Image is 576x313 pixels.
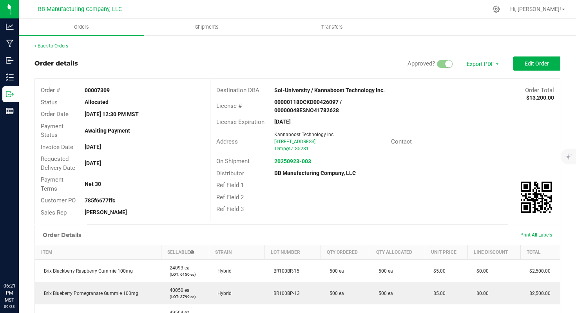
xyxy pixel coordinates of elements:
span: Edit Order [525,60,549,67]
a: Back to Orders [34,43,68,49]
span: 85281 [295,146,309,151]
strong: [DATE] [85,144,101,150]
strong: Net 30 [85,181,101,187]
strong: Sol-University / Kannaboost Technology Inc. [274,87,385,93]
div: Manage settings [491,5,501,13]
th: Unit Price [425,245,468,260]
span: Contact [391,138,412,145]
a: Shipments [144,19,270,35]
th: Qty Ordered [321,245,370,260]
span: Order Date [41,111,69,118]
strong: Awaiting Payment [85,127,130,134]
a: 20250923-003 [274,158,311,164]
inline-svg: Manufacturing [6,40,14,47]
span: Distributor [216,170,244,177]
span: $2,500.00 [525,268,551,274]
strong: [DATE] [85,160,101,166]
span: Payment Status [41,123,63,139]
p: 09/23 [4,304,15,309]
span: Shipments [185,24,229,31]
h1: Order Details [43,232,81,238]
strong: BB Manufacturing Company, LLC [274,170,356,176]
div: Order details [34,59,78,68]
span: BR100BP-13 [270,291,300,296]
span: [STREET_ADDRESS] [274,139,315,144]
th: Total [521,245,560,260]
strong: [PERSON_NAME] [85,209,127,215]
p: (LOT: 3799 ea) [166,294,204,300]
strong: [DATE] 12:30 PM MST [85,111,139,117]
a: Transfers [270,19,395,35]
iframe: Resource center unread badge [23,249,33,258]
span: 500 ea [375,268,393,274]
strong: $13,200.00 [526,95,554,101]
th: Lot Number [265,245,321,260]
span: Payment Terms [41,176,63,192]
inline-svg: Outbound [6,90,14,98]
span: , [287,146,288,151]
th: Sellable [161,245,209,260]
th: Strain [209,245,265,260]
span: Customer PO [41,197,76,204]
span: Requested Delivery Date [41,155,75,171]
span: $2,500.00 [525,291,551,296]
span: 500 ea [326,268,344,274]
span: Status [41,99,58,106]
span: 24093 ea [166,265,190,271]
span: Print All Labels [520,232,552,238]
span: 40050 ea [166,288,190,293]
span: Approved? [408,60,435,67]
strong: Allocated [85,99,109,105]
iframe: Resource center [8,250,31,274]
span: Hybrid [214,291,232,296]
span: Ref Field 2 [216,194,244,201]
span: Ref Field 1 [216,182,244,189]
strong: 00007309 [85,87,110,93]
span: BR100BR-15 [270,268,299,274]
th: Qty Allocated [370,245,425,260]
strong: 00000118DCKD00426097 / 00000048ESNO41782628 [274,99,342,113]
span: $0.00 [473,291,489,296]
p: 06:21 PM MST [4,282,15,304]
button: Edit Order [513,56,560,71]
span: Ref Field 3 [216,206,244,213]
span: Brix Blueberry Pomegranate Gummie 100mg [40,291,138,296]
span: $5.00 [429,291,446,296]
strong: [DATE] [274,118,291,125]
li: Export PDF [458,56,505,71]
span: Kannaboost Technology Inc. [274,132,335,137]
span: Brix Blackberry Raspberry Gummie 100mg [40,268,133,274]
strong: 785f6677ffc [85,197,115,204]
span: Destination DBA [216,87,259,94]
span: License Expiration [216,118,264,126]
span: Tempe [274,146,288,151]
span: Hybrid [214,268,232,274]
span: License # [216,102,242,109]
span: Order # [41,87,60,94]
span: BB Manufacturing Company, LLC [38,6,122,13]
a: Orders [19,19,144,35]
p: (LOT: 6150 ea) [166,271,204,277]
span: 500 ea [326,291,344,296]
inline-svg: Analytics [6,23,14,31]
span: AZ [288,146,293,151]
span: Invoice Date [41,144,73,151]
span: Hi, [PERSON_NAME]! [510,6,561,12]
inline-svg: Reports [6,107,14,115]
span: Address [216,138,238,145]
img: Scan me! [521,182,552,213]
span: 500 ea [375,291,393,296]
inline-svg: Inventory [6,73,14,81]
span: Orders [63,24,100,31]
th: Line Discount [468,245,521,260]
span: Order Total [525,87,554,94]
span: On Shipment [216,158,250,165]
span: Transfers [311,24,353,31]
inline-svg: Inbound [6,56,14,64]
span: Sales Rep [41,209,67,216]
span: $0.00 [473,268,489,274]
qrcode: 00007309 [521,182,552,213]
span: $5.00 [429,268,446,274]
